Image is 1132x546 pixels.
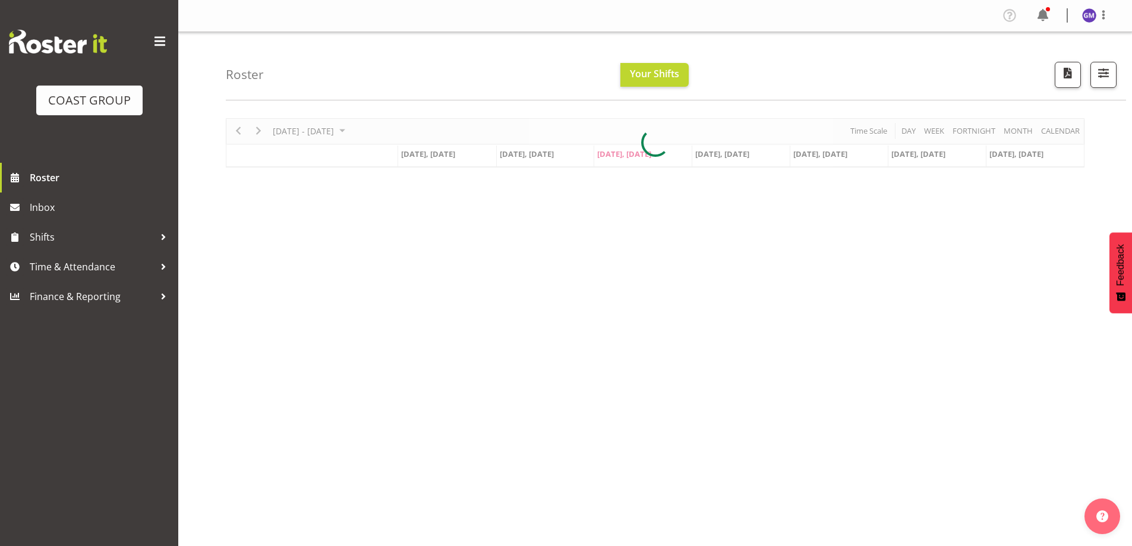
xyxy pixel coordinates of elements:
[30,169,172,187] span: Roster
[1082,8,1096,23] img: gladys-martini9949.jpg
[1055,62,1081,88] button: Download a PDF of the roster according to the set date range.
[1096,510,1108,522] img: help-xxl-2.png
[30,258,154,276] span: Time & Attendance
[1090,62,1117,88] button: Filter Shifts
[620,63,689,87] button: Your Shifts
[48,91,131,109] div: COAST GROUP
[30,288,154,305] span: Finance & Reporting
[1109,232,1132,313] button: Feedback - Show survey
[226,68,264,81] h4: Roster
[9,30,107,53] img: Rosterit website logo
[1115,244,1126,286] span: Feedback
[630,67,679,80] span: Your Shifts
[30,198,172,216] span: Inbox
[30,228,154,246] span: Shifts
